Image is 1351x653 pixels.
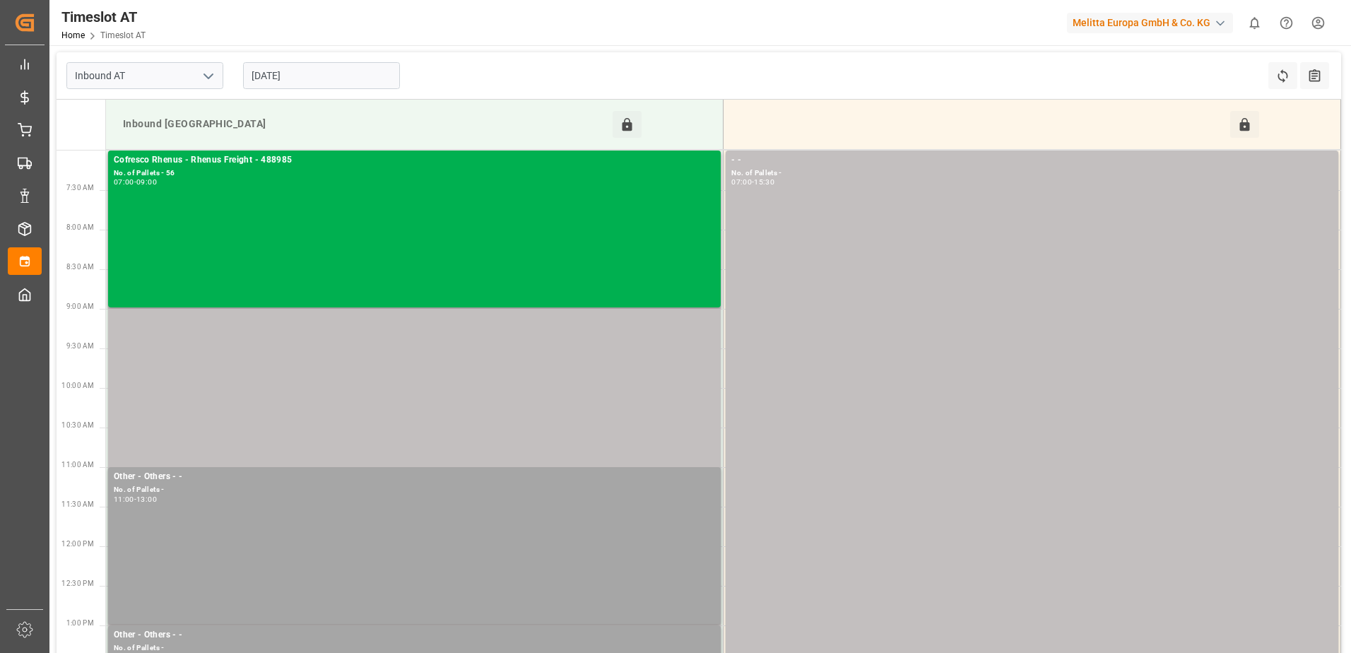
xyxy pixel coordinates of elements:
[61,500,94,508] span: 11:30 AM
[136,179,157,185] div: 09:00
[243,62,400,89] input: DD.MM.YYYY
[114,628,715,642] div: Other - Others - -
[731,153,1333,167] div: - -
[66,62,223,89] input: Type to search/select
[66,184,94,192] span: 7:30 AM
[1270,7,1302,39] button: Help Center
[114,484,715,496] div: No. of Pallets -
[61,30,85,40] a: Home
[752,179,754,185] div: -
[117,111,613,138] div: Inbound [GEOGRAPHIC_DATA]
[66,619,94,627] span: 1:00 PM
[114,167,715,180] div: No. of Pallets - 56
[66,342,94,350] span: 9:30 AM
[66,263,94,271] span: 8:30 AM
[61,580,94,587] span: 12:30 PM
[61,421,94,429] span: 10:30 AM
[197,65,218,87] button: open menu
[114,179,134,185] div: 07:00
[114,470,715,484] div: Other - Others - -
[134,179,136,185] div: -
[66,223,94,231] span: 8:00 AM
[1067,9,1239,36] button: Melitta Europa GmbH & Co. KG
[1239,7,1270,39] button: show 0 new notifications
[136,496,157,502] div: 13:00
[114,496,134,502] div: 11:00
[66,302,94,310] span: 9:00 AM
[61,382,94,389] span: 10:00 AM
[134,496,136,502] div: -
[61,6,146,28] div: Timeslot AT
[754,179,774,185] div: 15:30
[61,540,94,548] span: 12:00 PM
[731,179,752,185] div: 07:00
[114,153,715,167] div: Cofresco Rhenus - Rhenus Freight - 488985
[731,167,1333,180] div: No. of Pallets -
[1067,13,1233,33] div: Melitta Europa GmbH & Co. KG
[61,461,94,469] span: 11:00 AM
